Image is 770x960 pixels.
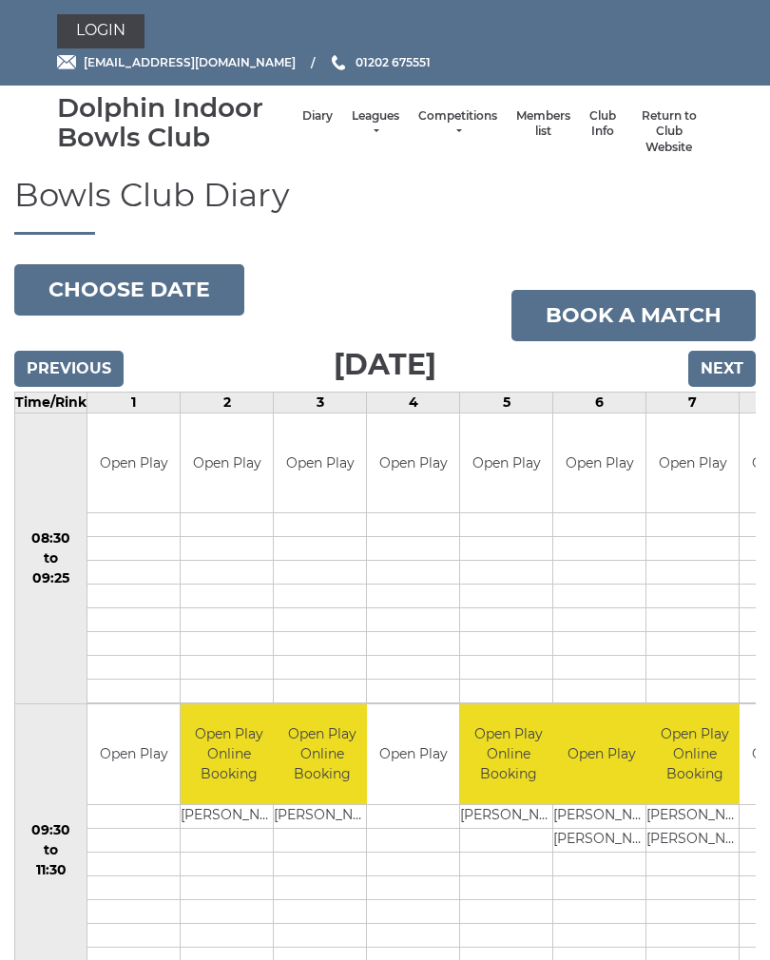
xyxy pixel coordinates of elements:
a: Return to Club Website [635,108,703,156]
td: 7 [646,392,740,413]
td: Open Play [367,413,459,513]
td: [PERSON_NAME] [553,828,649,852]
td: Open Play Online Booking [181,704,277,804]
td: Open Play [274,413,366,513]
td: Open Play [646,413,739,513]
td: Open Play Online Booking [460,704,556,804]
td: Open Play [460,413,552,513]
td: 5 [460,392,553,413]
div: Dolphin Indoor Bowls Club [57,93,293,152]
td: 4 [367,392,460,413]
a: Email [EMAIL_ADDRESS][DOMAIN_NAME] [57,53,296,71]
td: Open Play [553,413,645,513]
img: Email [57,55,76,69]
td: 6 [553,392,646,413]
h1: Bowls Club Diary [14,178,756,235]
td: Open Play [87,704,180,804]
span: [EMAIL_ADDRESS][DOMAIN_NAME] [84,55,296,69]
td: [PERSON_NAME] [274,804,370,828]
a: Phone us 01202 675551 [329,53,431,71]
td: [PERSON_NAME] [181,804,277,828]
input: Previous [14,351,124,387]
a: Leagues [352,108,399,140]
td: 3 [274,392,367,413]
img: Phone us [332,55,345,70]
a: Members list [516,108,570,140]
td: [PERSON_NAME] [460,804,556,828]
td: Open Play [181,413,273,513]
a: Club Info [589,108,616,140]
td: Open Play Online Booking [646,704,742,804]
a: Diary [302,108,333,125]
button: Choose date [14,264,244,316]
td: Open Play [87,413,180,513]
td: 1 [87,392,181,413]
span: 01202 675551 [356,55,431,69]
td: Open Play [553,704,649,804]
a: Competitions [418,108,497,140]
td: [PERSON_NAME] [646,828,742,852]
td: 08:30 to 09:25 [15,413,87,704]
a: Book a match [511,290,756,341]
input: Next [688,351,756,387]
td: Open Play Online Booking [274,704,370,804]
td: [PERSON_NAME] [553,804,649,828]
td: Open Play [367,704,459,804]
td: [PERSON_NAME] [646,804,742,828]
td: 2 [181,392,274,413]
td: Time/Rink [15,392,87,413]
a: Login [57,14,144,48]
